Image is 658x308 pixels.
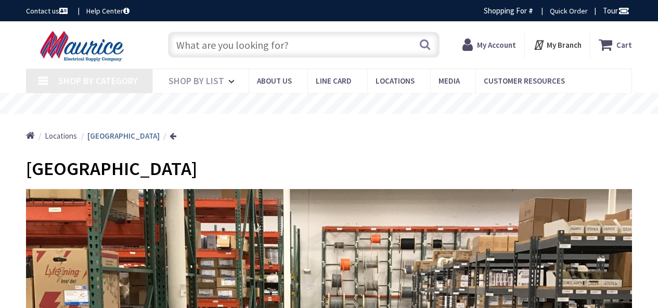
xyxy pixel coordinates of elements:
span: Tour [603,6,629,16]
input: What are you looking for? [168,32,440,58]
div: My Branch [533,35,582,54]
a: Locations [45,130,77,141]
span: Line Card [316,76,352,86]
rs-layer: Free Same Day Pickup at 15 Locations [234,98,424,110]
a: Cart [599,35,632,54]
strong: # [528,6,533,16]
strong: [GEOGRAPHIC_DATA] [87,131,160,141]
span: Shopping For [484,6,527,16]
strong: Cart [616,35,632,54]
a: Help Center [86,6,130,16]
strong: My Account [477,40,516,50]
span: [GEOGRAPHIC_DATA] [26,157,197,180]
span: Media [438,76,460,86]
span: Customer Resources [484,76,565,86]
span: Shop By Category [58,75,138,87]
span: About us [257,76,292,86]
a: Quick Order [550,6,588,16]
a: My Account [462,35,516,54]
span: Locations [45,131,77,141]
a: Contact us [26,6,70,16]
img: Maurice Electrical Supply Company [26,30,141,62]
span: Shop By List [169,75,224,87]
span: Locations [376,76,415,86]
strong: My Branch [547,40,582,50]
